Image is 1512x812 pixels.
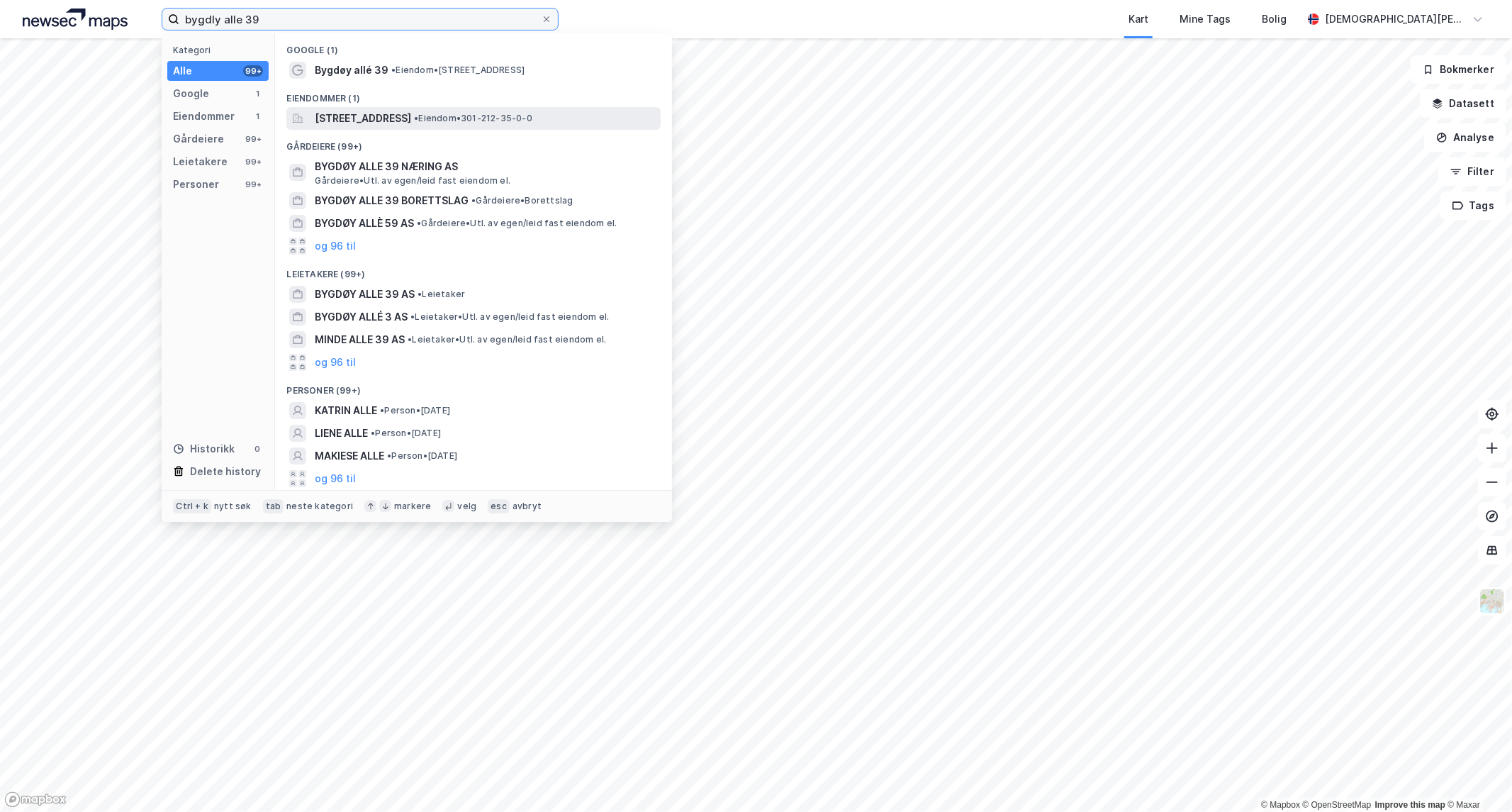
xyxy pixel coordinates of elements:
div: 99+ [243,133,263,145]
div: avbryt [513,501,542,512]
span: MINDE ALLE 39 AS [315,331,405,348]
div: tab [263,499,284,513]
a: Mapbox [1261,800,1300,810]
span: KATRIN ALLE [315,402,377,419]
div: Leietakere (99+) [275,257,672,283]
span: Person • [DATE] [371,428,441,439]
div: Bolig [1262,11,1287,28]
span: BYGDØY ALLE 39 AS [315,286,415,303]
div: Personer (99+) [275,374,672,399]
div: nytt søk [214,501,252,512]
span: LIENE ALLE [315,425,368,442]
div: Ctrl + k [173,499,211,513]
span: BYGDØY ALLÉ 3 AS [315,308,408,326]
a: OpenStreetMap [1303,800,1372,810]
span: • [371,428,375,438]
span: • [387,450,391,461]
button: og 96 til [315,470,356,487]
div: Historikk [173,440,235,457]
a: Improve this map [1375,800,1445,810]
button: Filter [1438,157,1506,186]
div: Gårdeiere [173,130,224,148]
span: BYGDØY ALLE 39 NÆRING AS [315,158,655,175]
div: [DEMOGRAPHIC_DATA][PERSON_NAME] [1325,11,1467,28]
span: • [408,334,412,345]
div: 1 [252,88,263,99]
div: markere [394,501,431,512]
img: Z [1479,588,1506,615]
div: Alle [173,62,192,79]
span: Gårdeiere • Utl. av egen/leid fast eiendom el. [315,175,510,187]
div: Gårdeiere (99+) [275,130,672,155]
span: Leietaker [418,289,465,300]
button: Tags [1440,191,1506,220]
span: • [410,311,415,322]
div: Delete history [190,463,261,480]
span: MAKIESE ALLE [315,447,384,465]
div: esc [488,499,510,513]
span: • [417,218,421,228]
div: velg [457,501,476,512]
span: Leietaker • Utl. av egen/leid fast eiendom el. [410,311,609,323]
span: Eiendom • 301-212-35-0-0 [414,113,532,124]
span: BYGDØY ALLÈ 59 AS [315,215,414,232]
iframe: Chat Widget [1441,744,1512,812]
div: Leietakere [173,153,228,170]
div: Eiendommer [173,108,235,125]
button: Analyse [1424,123,1506,152]
div: Kategori [173,45,269,55]
div: Google [173,85,209,102]
button: Datasett [1420,89,1506,118]
span: BYGDØY ALLE 39 BORETTSLAG [315,192,469,209]
button: og 96 til [315,354,356,371]
div: 0 [252,443,263,455]
button: og 96 til [315,238,356,255]
div: 99+ [243,156,263,167]
span: Bygdøy allé 39 [315,62,388,79]
span: • [391,65,396,75]
span: [STREET_ADDRESS] [315,110,411,127]
span: Person • [DATE] [380,405,450,416]
div: 1 [252,111,263,122]
input: Søk på adresse, matrikkel, gårdeiere, leietakere eller personer [179,9,541,30]
img: logo.a4113a55bc3d86da70a041830d287a7e.svg [23,9,128,30]
div: neste kategori [286,501,353,512]
div: 99+ [243,65,263,77]
span: • [418,289,422,299]
div: Eiendommer (1) [275,82,672,107]
div: Google (1) [275,33,672,59]
span: • [414,113,418,123]
span: Eiendom • [STREET_ADDRESS] [391,65,525,76]
span: Person • [DATE] [387,450,457,462]
div: Kart [1129,11,1148,28]
button: Bokmerker [1411,55,1506,84]
span: Gårdeiere • Borettslag [471,195,573,206]
span: Leietaker • Utl. av egen/leid fast eiendom el. [408,334,606,345]
div: Kontrollprogram for chat [1441,744,1512,812]
div: Mine Tags [1180,11,1231,28]
span: • [380,405,384,416]
div: 99+ [243,179,263,190]
span: • [471,195,476,206]
a: Mapbox homepage [4,791,67,808]
span: Gårdeiere • Utl. av egen/leid fast eiendom el. [417,218,617,229]
div: Personer [173,176,219,193]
